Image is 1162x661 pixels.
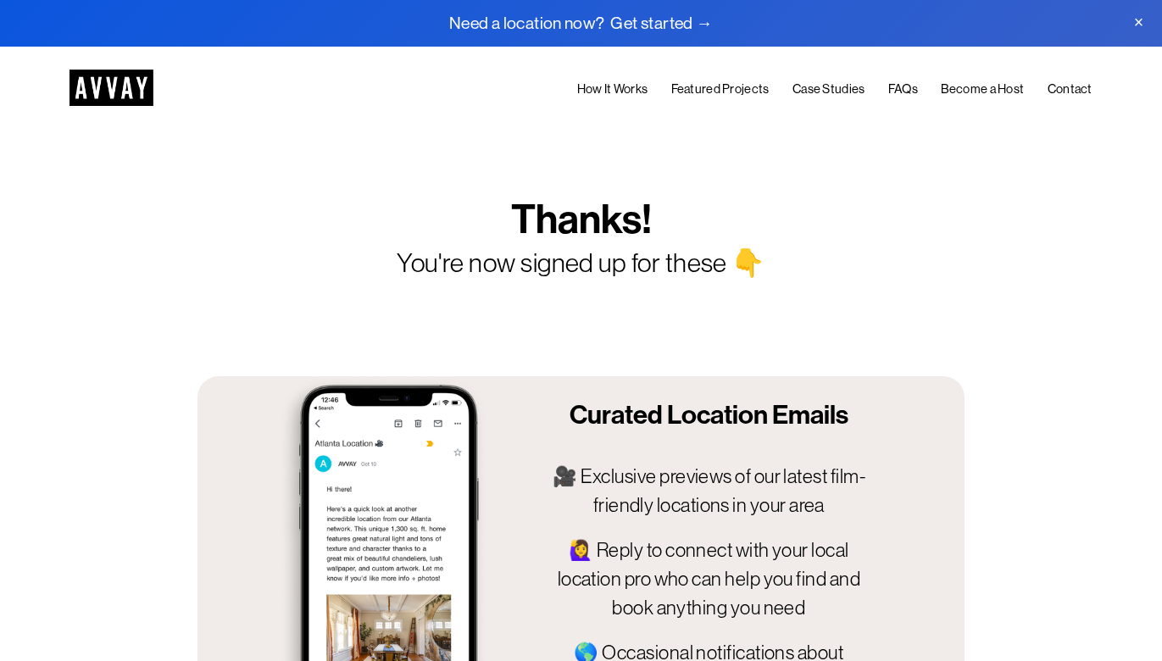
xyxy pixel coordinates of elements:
a: Become a Host [941,78,1024,99]
a: How It Works [577,78,648,99]
p: You're now signed up for these 👇 [325,244,837,284]
a: FAQs [888,78,918,99]
a: Case Studies [792,78,865,99]
p: 🎥 Exclusive previews of our latest film-friendly locations in your area [538,462,879,520]
img: AVVAY - The First Nationwide Location Scouting Co. [69,69,153,106]
a: Featured Projects [671,78,770,99]
h2: Curated Location Emails [538,398,879,431]
a: Contact [1048,78,1093,99]
h1: Thanks! [368,196,794,244]
p: 🙋‍♀️ Reply to connect with your local location pro who can help you find and book anything you need [538,536,879,623]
